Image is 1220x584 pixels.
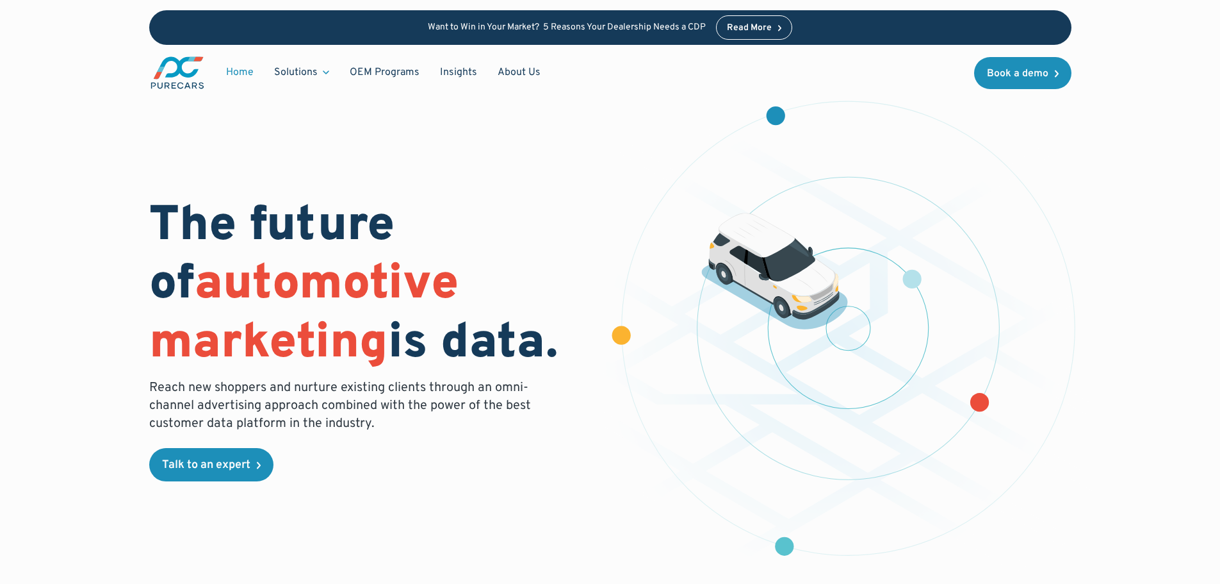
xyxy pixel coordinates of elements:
a: Book a demo [974,57,1071,89]
p: Reach new shoppers and nurture existing clients through an omni-channel advertising approach comb... [149,379,539,433]
a: Read More [716,15,793,40]
div: Solutions [274,65,318,79]
span: automotive marketing [149,254,459,374]
div: Talk to an expert [162,460,250,471]
a: About Us [487,60,551,85]
a: main [149,55,206,90]
img: illustration of a vehicle [701,213,849,330]
a: Insights [430,60,487,85]
p: Want to Win in Your Market? 5 Reasons Your Dealership Needs a CDP [428,22,706,33]
div: Read More [727,24,772,33]
div: Solutions [264,60,339,85]
div: Book a demo [987,69,1048,79]
img: purecars logo [149,55,206,90]
h1: The future of is data. [149,198,595,374]
a: Talk to an expert [149,448,273,481]
a: Home [216,60,264,85]
a: OEM Programs [339,60,430,85]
